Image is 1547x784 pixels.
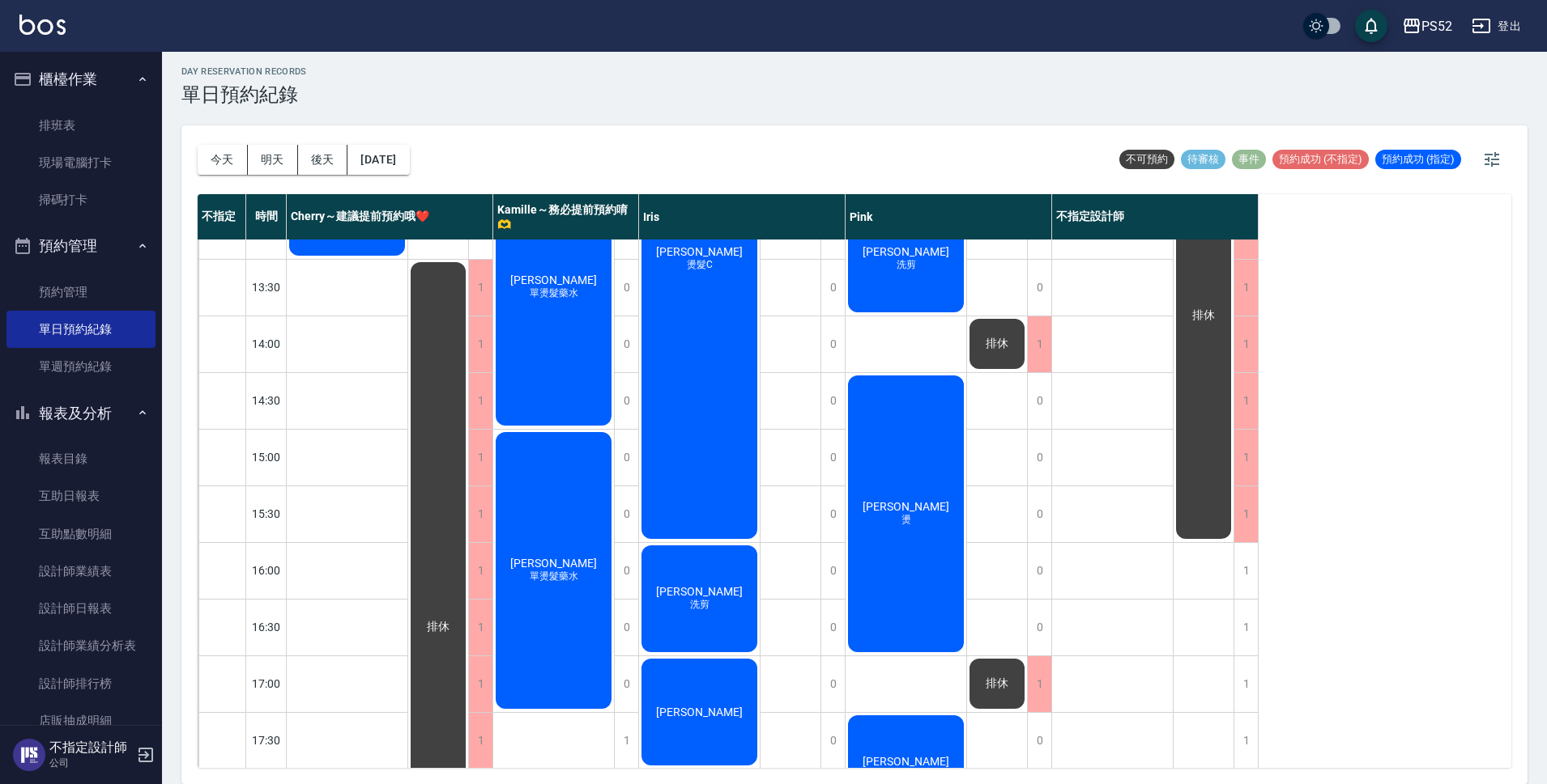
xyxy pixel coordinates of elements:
[246,429,287,485] div: 15:00
[246,599,287,655] div: 16:30
[614,600,638,655] div: 0
[507,273,600,286] span: [PERSON_NAME]
[424,620,453,634] span: 排休
[246,372,287,429] div: 14:30
[6,225,156,267] button: 預約管理
[1027,600,1051,655] div: 0
[1234,316,1258,372] div: 1
[859,245,952,258] span: [PERSON_NAME]
[246,542,287,599] div: 16:00
[1027,713,1051,769] div: 0
[526,286,582,300] span: 單燙髮藥水
[1234,373,1258,429] div: 1
[6,144,156,181] a: 現場電腦打卡
[820,260,845,316] div: 0
[246,485,287,542] div: 15:30
[1465,11,1528,41] button: 登出
[1234,543,1258,599] div: 1
[653,706,746,718] span: [PERSON_NAME]
[1027,486,1051,542] div: 0
[246,655,287,712] div: 17:00
[1119,152,1174,167] span: 不可預約
[1234,713,1258,769] div: 1
[653,245,746,258] span: [PERSON_NAME]
[493,194,639,239] div: Kamille～務必提前預約唷🫶
[1181,152,1225,167] span: 待審核
[614,486,638,542] div: 0
[6,440,156,477] a: 報表目錄
[468,543,492,599] div: 1
[6,311,156,348] a: 單日預約紀錄
[1027,316,1051,372] div: 1
[468,373,492,429] div: 1
[526,570,582,583] span: 單燙髮藥水
[468,656,492,712] div: 1
[198,194,246,239] div: 不指定
[1234,600,1258,655] div: 1
[468,600,492,655] div: 1
[1027,260,1051,316] div: 0
[246,194,287,239] div: 時間
[468,486,492,542] div: 1
[614,260,638,316] div: 0
[820,316,845,372] div: 0
[198,145,248,175] button: 今天
[820,430,845,485] div: 0
[820,600,845,655] div: 0
[6,181,156,218] a: 掃碼打卡
[6,590,156,627] a: 設計師日報表
[6,665,156,702] a: 設計師排行榜
[820,486,845,542] div: 0
[898,513,914,527] span: 燙
[6,392,156,434] button: 報表及分析
[1355,10,1387,42] button: save
[1189,308,1218,323] span: 排休
[6,477,156,515] a: 互助日報表
[6,702,156,740] a: 店販抽成明細
[6,627,156,664] a: 設計師業績分析表
[982,676,1012,691] span: 排休
[6,58,156,100] button: 櫃檯作業
[347,145,409,175] button: [DATE]
[246,316,287,372] div: 14:00
[893,258,919,272] span: 洗剪
[6,515,156,553] a: 互助點數明細
[687,598,713,612] span: 洗剪
[181,66,307,77] h2: day Reservation records
[820,543,845,599] div: 0
[684,258,716,272] span: 燙髮C
[1234,260,1258,316] div: 1
[246,712,287,769] div: 17:30
[820,713,845,769] div: 0
[6,553,156,590] a: 設計師業績表
[6,348,156,385] a: 單週預約紀錄
[181,83,307,106] h3: 單日預約紀錄
[614,430,638,485] div: 0
[1375,152,1461,167] span: 預約成功 (指定)
[1232,152,1266,167] span: 事件
[1027,430,1051,485] div: 0
[287,194,493,239] div: Cherry～建議提前預約哦❤️
[653,585,746,598] span: [PERSON_NAME]
[468,713,492,769] div: 1
[614,373,638,429] div: 0
[614,543,638,599] div: 0
[982,337,1012,351] span: 排休
[1234,656,1258,712] div: 1
[1396,10,1459,43] button: PS52
[820,373,845,429] div: 0
[13,739,45,771] img: Person
[614,656,638,712] div: 0
[614,316,638,372] div: 0
[468,430,492,485] div: 1
[1027,656,1051,712] div: 1
[468,260,492,316] div: 1
[49,740,132,756] h5: 不指定設計師
[1234,486,1258,542] div: 1
[1027,543,1051,599] div: 0
[859,755,952,768] span: [PERSON_NAME]
[614,713,638,769] div: 1
[1272,152,1369,167] span: 預約成功 (不指定)
[1421,16,1452,36] div: PS52
[468,316,492,372] div: 1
